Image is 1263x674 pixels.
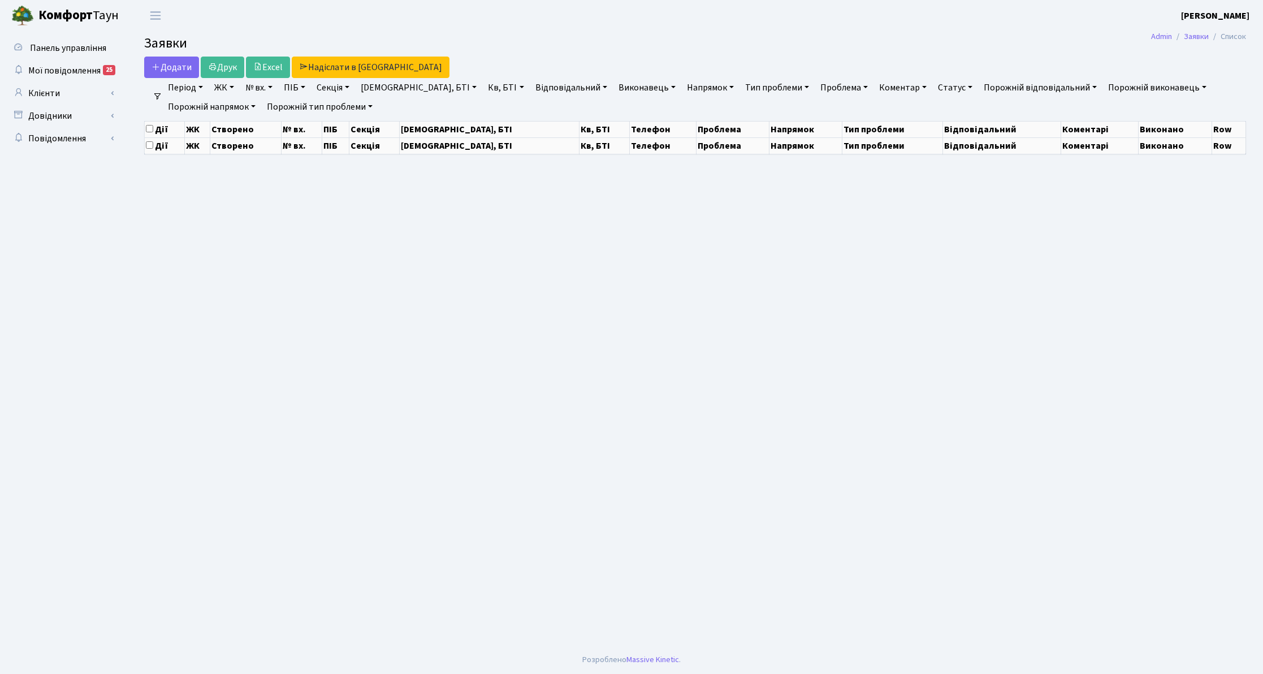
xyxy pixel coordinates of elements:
a: ПІБ [279,78,310,97]
th: Дії [145,137,185,154]
a: ЖК [210,78,239,97]
th: [DEMOGRAPHIC_DATA], БТІ [400,137,579,154]
a: Проблема [816,78,872,97]
button: Переключити навігацію [141,6,170,25]
a: Напрямок [682,78,738,97]
a: Довідники [6,105,119,127]
span: Мої повідомлення [28,64,101,77]
a: Коментар [875,78,931,97]
span: Заявки [144,33,187,53]
a: Додати [144,57,199,78]
th: Виконано [1138,121,1212,137]
th: Тип проблеми [842,121,943,137]
b: [PERSON_NAME] [1181,10,1249,22]
th: ЖК [184,137,210,154]
th: Секція [349,137,400,154]
th: Коментарі [1061,121,1138,137]
th: Відповідальний [942,137,1061,154]
a: Порожній виконавець [1104,78,1211,97]
th: [DEMOGRAPHIC_DATA], БТІ [400,121,579,137]
a: № вх. [241,78,277,97]
a: Клієнти [6,82,119,105]
img: logo.png [11,5,34,27]
div: Розроблено . [582,654,681,666]
li: Список [1209,31,1246,43]
nav: breadcrumb [1134,25,1263,49]
th: Телефон [630,121,697,137]
a: Порожній відповідальний [979,78,1101,97]
th: Дії [145,121,185,137]
a: Massive Kinetic [626,654,679,666]
th: Row [1212,121,1246,137]
a: Період [163,78,207,97]
a: Надіслати в [GEOGRAPHIC_DATA] [292,57,449,78]
a: Мої повідомлення25 [6,59,119,82]
div: 25 [103,65,115,75]
th: Кв, БТІ [579,137,630,154]
a: Панель управління [6,37,119,59]
th: Напрямок [769,121,842,137]
th: Відповідальний [942,121,1061,137]
th: Телефон [630,137,697,154]
th: Тип проблеми [842,137,943,154]
a: Виконавець [614,78,680,97]
th: ЖК [184,121,210,137]
a: Admin [1151,31,1172,42]
a: [PERSON_NAME] [1181,9,1249,23]
span: Додати [152,61,192,74]
a: Друк [201,57,244,78]
th: Проблема [697,121,769,137]
a: Секція [312,78,354,97]
th: Виконано [1138,137,1212,154]
th: № вх. [282,121,322,137]
th: Створено [210,121,282,137]
a: Порожній напрямок [163,97,260,116]
a: [DEMOGRAPHIC_DATA], БТІ [356,78,481,97]
th: Секція [349,121,400,137]
th: Створено [210,137,282,154]
th: Проблема [697,137,769,154]
th: ПІБ [322,137,349,154]
th: Row [1212,137,1246,154]
a: Тип проблеми [741,78,814,97]
a: Відповідальний [531,78,612,97]
a: Заявки [1184,31,1209,42]
th: Коментарі [1061,137,1138,154]
th: Кв, БТІ [579,121,630,137]
span: Панель управління [30,42,106,54]
a: Статус [933,78,977,97]
b: Комфорт [38,6,93,24]
th: ПІБ [322,121,349,137]
th: № вх. [282,137,322,154]
a: Повідомлення [6,127,119,150]
span: Таун [38,6,119,25]
a: Порожній тип проблеми [262,97,377,116]
a: Кв, БТІ [483,78,528,97]
th: Напрямок [769,137,842,154]
a: Excel [246,57,290,78]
